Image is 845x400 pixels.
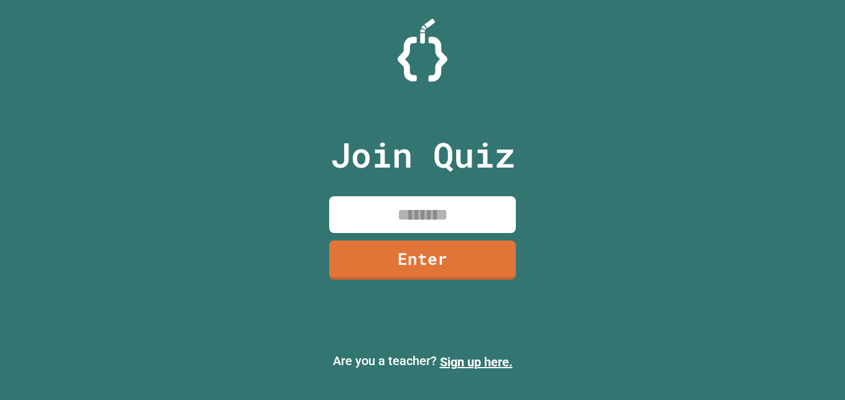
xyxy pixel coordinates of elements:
[742,296,833,349] iframe: chat widget
[329,240,516,280] a: Enter
[330,129,515,181] p: Join Quiz
[10,351,835,371] p: Are you a teacher?
[398,19,447,82] img: Logo.svg
[440,355,513,369] a: Sign up here.
[793,350,833,388] iframe: chat widget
